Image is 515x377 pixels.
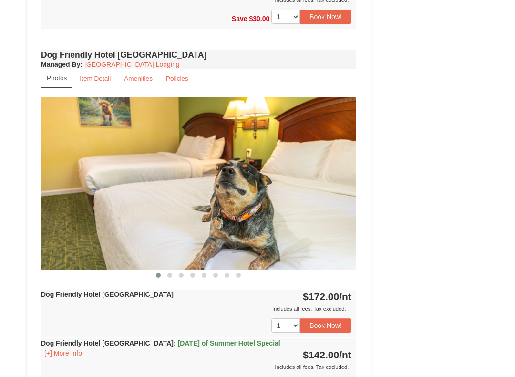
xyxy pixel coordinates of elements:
span: $142.00 [303,349,339,360]
span: /nt [339,349,351,360]
small: Amenities [124,75,153,82]
a: Amenities [118,69,159,88]
strong: $172.00 [303,291,351,302]
span: Save [232,15,247,22]
img: 18876286-336-12a840d7.jpg [41,97,356,270]
span: [DATE] of Summer Hotel Special [178,339,280,347]
div: Includes all fees. Tax excluded. [41,304,351,314]
small: Photos [47,74,67,82]
strong: Dog Friendly Hotel [GEOGRAPHIC_DATA] [41,291,174,298]
span: Managed By [41,61,80,68]
a: Policies [160,69,195,88]
div: Includes all fees. Tax excluded. [41,362,351,372]
strong: : [41,61,82,68]
span: $30.00 [249,15,269,22]
button: Book Now! [300,318,351,333]
button: Book Now! [300,10,351,24]
h4: Dog Friendly Hotel [GEOGRAPHIC_DATA] [41,50,356,60]
a: [GEOGRAPHIC_DATA] Lodging [84,61,179,68]
small: Item Detail [80,75,111,82]
span: : [174,339,176,347]
a: Photos [41,69,72,88]
small: Policies [166,75,188,82]
a: Item Detail [73,69,117,88]
span: /nt [339,291,351,302]
button: [+] More Info [41,348,85,358]
strong: Dog Friendly Hotel [GEOGRAPHIC_DATA] [41,339,280,347]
